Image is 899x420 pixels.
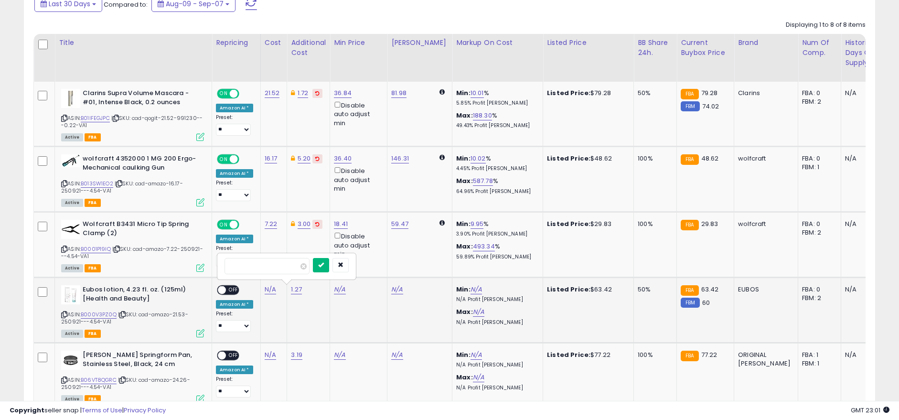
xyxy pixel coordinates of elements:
i: Revert to store-level Additional Cost [315,156,320,161]
div: $63.42 [547,285,626,294]
a: N/A [334,350,345,360]
span: | SKU: cad-qogit-21.52-991230---0.22-VA1 [61,114,203,129]
b: [PERSON_NAME] Springform Pan, Stainless Steel, Black, 24 cm [83,351,199,371]
span: All listings currently available for purchase on Amazon [61,199,83,207]
img: 31oceTpmdeL._SL40_.jpg [61,220,80,239]
b: Min: [456,88,471,97]
i: Calculated using Dynamic Max Price. [439,89,445,95]
i: Calculated using Dynamic Max Price. [439,154,445,161]
img: 31UnpoJm+oL._SL40_.jpg [61,89,80,108]
a: B0001P19IQ [81,245,111,253]
b: Min: [456,350,471,359]
span: 74.02 [702,102,719,111]
b: Max: [456,307,473,316]
a: 18.41 [334,219,348,229]
div: ORIGINAL [PERSON_NAME] [738,351,791,368]
span: OFF [226,352,241,360]
p: N/A Profit [PERSON_NAME] [456,362,535,368]
img: 31s+46sJoyL._SL40_.jpg [61,285,80,304]
a: B013SW1EO2 [81,180,113,188]
span: 77.22 [701,350,717,359]
div: wolfcraft [738,220,791,228]
a: 7.22 [265,219,278,229]
p: 64.96% Profit [PERSON_NAME] [456,188,535,195]
span: 60 [702,298,710,307]
div: Listed Price [547,38,630,48]
span: 29.83 [701,219,718,228]
p: 4.45% Profit [PERSON_NAME] [456,165,535,172]
p: 5.85% Profit [PERSON_NAME] [456,100,535,107]
b: Max: [456,373,473,382]
div: Cost [265,38,283,48]
a: 493.34 [473,242,495,251]
b: Max: [456,242,473,251]
a: Privacy Policy [124,406,166,415]
div: Repricing [216,38,257,48]
a: 587.78 [473,176,493,186]
a: 10.01 [471,88,484,98]
div: Preset: [216,311,253,332]
span: ON [218,155,230,163]
div: FBA: 0 [802,89,834,97]
span: 2025-10-8 23:01 GMT [851,406,889,415]
a: 36.84 [334,88,352,98]
span: 63.42 [701,285,719,294]
div: Preset: [216,114,253,136]
div: Preset: [216,180,253,201]
div: Historical Days Of Supply [845,38,880,68]
div: % [456,177,535,194]
div: Clarins [738,89,791,97]
a: Terms of Use [82,406,122,415]
a: 16.17 [265,154,278,163]
div: % [456,220,535,237]
span: | SKU: cad-amazo-7.22-250921---4.54-VA1 [61,245,203,259]
a: B01IFEGJPC [81,114,110,122]
th: The percentage added to the cost of goods (COGS) that forms the calculator for Min & Max prices. [452,34,543,82]
b: Listed Price: [547,154,590,163]
div: 100% [638,154,669,163]
span: 48.62 [701,154,719,163]
p: N/A Profit [PERSON_NAME] [456,385,535,391]
small: FBA [681,89,698,99]
small: FBM [681,298,699,308]
b: Eubos lotion, 4.23 fl. oz. (125ml) [Health and Beauty] [83,285,199,305]
div: FBA: 0 [802,285,834,294]
div: FBA: 0 [802,154,834,163]
span: FBA [85,133,101,141]
a: 188.30 [473,111,492,120]
a: N/A [473,373,484,382]
span: | SKU: cad-amazo-21.53-250921---4.54-VA1 [61,311,188,325]
div: $48.62 [547,154,626,163]
div: [PERSON_NAME] [391,38,448,48]
div: N/A [845,89,877,97]
a: 1.27 [291,285,302,294]
b: Wolfcraft B3431 Micro Tip Spring Clamp (2) [83,220,199,240]
i: This overrides the store level Additional Cost for this listing [291,221,295,227]
small: FBM [681,101,699,111]
span: OFF [238,221,253,229]
div: ASIN: [61,89,204,140]
a: 146.31 [391,154,409,163]
div: FBM: 1 [802,163,834,172]
b: Max: [456,176,473,185]
div: seller snap | | [10,406,166,415]
span: All listings currently available for purchase on Amazon [61,330,83,338]
div: $77.22 [547,351,626,359]
div: N/A [845,351,877,359]
a: 3.19 [291,350,302,360]
div: FBM: 2 [802,97,834,106]
div: ASIN: [61,220,204,271]
span: All listings currently available for purchase on Amazon [61,264,83,272]
div: N/A [845,154,877,163]
div: FBM: 2 [802,294,834,302]
div: Displaying 1 to 8 of 8 items [786,21,866,30]
div: 50% [638,285,669,294]
a: 59.47 [391,219,408,229]
div: $79.28 [547,89,626,97]
div: Brand [738,38,794,48]
span: | SKU: cad-amazo-16.17-250921---4.54-VA1 [61,180,183,194]
a: B000V3PZ0Q [81,311,117,319]
img: 31HbSQtOZ+L._SL40_.jpg [61,154,80,167]
div: EUBOS [738,285,791,294]
a: N/A [265,350,276,360]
